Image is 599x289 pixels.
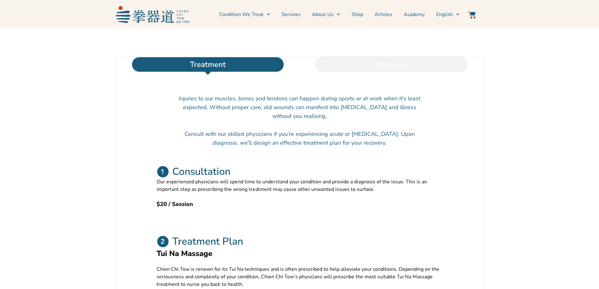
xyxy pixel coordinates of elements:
[157,265,443,288] p: Chien Chi Tow is renown for its Tui Na techniques and is often prescribed to help alleviate your ...
[436,11,453,18] span: English
[436,7,459,22] a: English
[404,7,425,22] a: Academy
[312,7,340,22] a: About Us
[192,7,460,22] nav: Menu
[219,7,270,22] a: Condition We Treat
[157,248,443,259] h2: Tui Na Massage
[157,200,443,208] h2: $20 / Session
[157,178,443,193] p: Our experienced physicians will spend time to understand your condition and provide a diagnosis o...
[172,235,243,248] h2: Treatment Plan
[374,7,392,22] a: Articles
[352,7,363,22] a: Shop
[179,94,421,120] p: Injuries to our muscles, bones and tendons can happen during sports or at work when it’s least ex...
[281,7,301,22] a: Services
[172,165,230,178] h2: Consultation
[179,130,421,147] p: Consult with our skilled physicians if you’re experiencing acute or [MEDICAL_DATA]. Upon diagnosi...
[468,11,475,19] img: Website Icon-03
